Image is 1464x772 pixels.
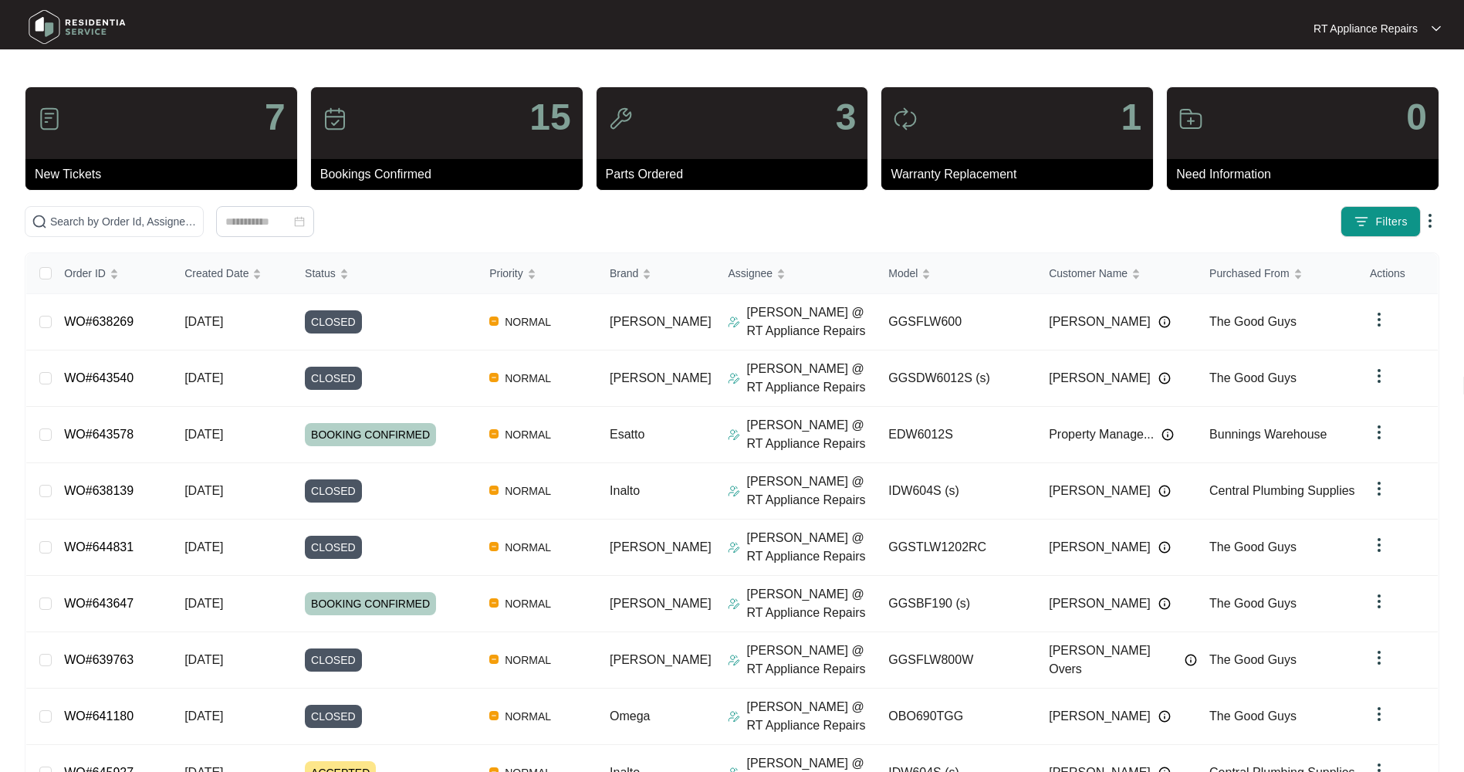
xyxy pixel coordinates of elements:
[305,479,362,503] span: CLOSED
[1176,165,1439,184] p: Need Information
[1049,538,1151,557] span: [PERSON_NAME]
[489,711,499,720] img: Vercel Logo
[489,655,499,664] img: Vercel Logo
[64,315,134,328] a: WO#638269
[1370,536,1388,554] img: dropdown arrow
[323,107,347,131] img: icon
[1158,598,1171,610] img: Info icon
[746,585,876,622] p: [PERSON_NAME] @ RT Appliance Repairs
[292,253,477,294] th: Status
[1049,313,1151,331] span: [PERSON_NAME]
[610,709,650,723] span: Omega
[1314,21,1418,36] p: RT Appliance Repairs
[1209,484,1355,497] span: Central Plumbing Supplies
[1357,253,1438,294] th: Actions
[1158,485,1171,497] img: Info icon
[1209,371,1297,384] span: The Good Guys
[1209,315,1297,328] span: The Good Guys
[1049,594,1151,613] span: [PERSON_NAME]
[715,253,876,294] th: Assignee
[610,428,644,441] span: Esatto
[499,538,557,557] span: NORMAL
[1370,310,1388,329] img: dropdown arrow
[1406,99,1427,136] p: 0
[477,253,597,294] th: Priority
[184,653,223,666] span: [DATE]
[891,165,1153,184] p: Warranty Replacement
[876,294,1036,350] td: GGSFLW600
[1158,372,1171,384] img: Info icon
[728,654,740,666] img: Assigner Icon
[876,463,1036,520] td: IDW604S (s)
[184,371,223,384] span: [DATE]
[64,371,134,384] a: WO#643540
[876,520,1036,576] td: GGSTLW1202RC
[184,428,223,441] span: [DATE]
[728,541,740,554] img: Assigner Icon
[1158,541,1171,554] img: Info icon
[1197,253,1357,294] th: Purchased From
[305,536,362,559] span: CLOSED
[1341,206,1421,237] button: filter iconFilters
[489,429,499,438] img: Vercel Logo
[1049,369,1151,388] span: [PERSON_NAME]
[184,597,223,610] span: [DATE]
[610,484,640,497] span: Inalto
[746,360,876,397] p: [PERSON_NAME] @ RT Appliance Repairs
[893,107,918,131] img: icon
[1209,540,1297,554] span: The Good Guys
[499,594,557,613] span: NORMAL
[499,313,557,331] span: NORMAL
[1049,265,1128,282] span: Customer Name
[1178,107,1203,131] img: icon
[606,165,868,184] p: Parts Ordered
[64,484,134,497] a: WO#638139
[64,540,134,554] a: WO#644831
[184,484,223,497] span: [DATE]
[1121,99,1141,136] p: 1
[35,165,297,184] p: New Tickets
[1161,428,1174,441] img: Info icon
[305,265,336,282] span: Status
[23,4,131,50] img: residentia service logo
[1036,253,1197,294] th: Customer Name
[184,709,223,723] span: [DATE]
[876,689,1036,745] td: OBO690TGG
[1049,642,1177,679] span: [PERSON_NAME] Overs
[610,540,712,554] span: [PERSON_NAME]
[489,265,523,282] span: Priority
[728,485,740,497] img: Assigner Icon
[499,707,557,726] span: NORMAL
[184,265,249,282] span: Created Date
[32,214,47,229] img: search-icon
[37,107,62,131] img: icon
[1370,367,1388,385] img: dropdown arrow
[52,253,172,294] th: Order ID
[184,540,223,554] span: [DATE]
[305,592,436,615] span: BOOKING CONFIRMED
[489,542,499,551] img: Vercel Logo
[1049,482,1151,500] span: [PERSON_NAME]
[1354,214,1369,229] img: filter icon
[746,529,876,566] p: [PERSON_NAME] @ RT Appliance Repairs
[876,253,1036,294] th: Model
[746,698,876,735] p: [PERSON_NAME] @ RT Appliance Repairs
[305,423,436,446] span: BOOKING CONFIRMED
[1049,425,1154,444] span: Property Manage...
[1209,709,1297,723] span: The Good Guys
[64,597,134,610] a: WO#643647
[610,371,712,384] span: [PERSON_NAME]
[64,265,106,282] span: Order ID
[64,709,134,723] a: WO#641180
[728,372,740,384] img: Assigner Icon
[1370,648,1388,667] img: dropdown arrow
[1370,705,1388,723] img: dropdown arrow
[489,598,499,608] img: Vercel Logo
[1209,653,1297,666] span: The Good Guys
[1375,214,1408,230] span: Filters
[728,265,773,282] span: Assignee
[184,315,223,328] span: [DATE]
[746,303,876,340] p: [PERSON_NAME] @ RT Appliance Repairs
[305,648,362,672] span: CLOSED
[610,597,712,610] span: [PERSON_NAME]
